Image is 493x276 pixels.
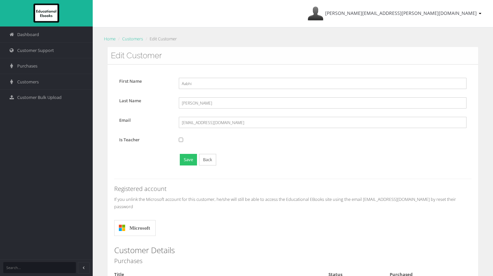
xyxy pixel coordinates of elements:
[104,36,116,42] a: Home
[17,94,62,101] span: Customer Bulk Upload
[114,97,174,104] label: Last Name
[114,136,174,143] label: Is Teacher
[114,117,174,124] label: Email
[180,154,197,165] button: Save
[114,196,471,210] p: If you unlink the Microsoft account for this customer, he/she will still be able to access the Ed...
[111,51,475,60] h3: Edit Customer
[3,262,76,273] input: Search...
[129,220,150,236] span: Microsoft
[17,63,37,69] span: Purchases
[114,246,471,254] h3: Customer Details
[114,78,174,85] label: First Name
[17,47,54,54] span: Customer Support
[308,6,323,22] img: Avatar
[17,31,39,38] span: Dashboard
[114,258,471,264] h4: Purchases
[17,79,39,85] span: Customers
[144,35,177,42] li: Edit Customer
[325,10,477,16] span: [PERSON_NAME][EMAIL_ADDRESS][PERSON_NAME][DOMAIN_NAME]
[114,186,471,192] h4: Registered account
[122,36,143,42] a: Customers
[199,154,216,165] a: Back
